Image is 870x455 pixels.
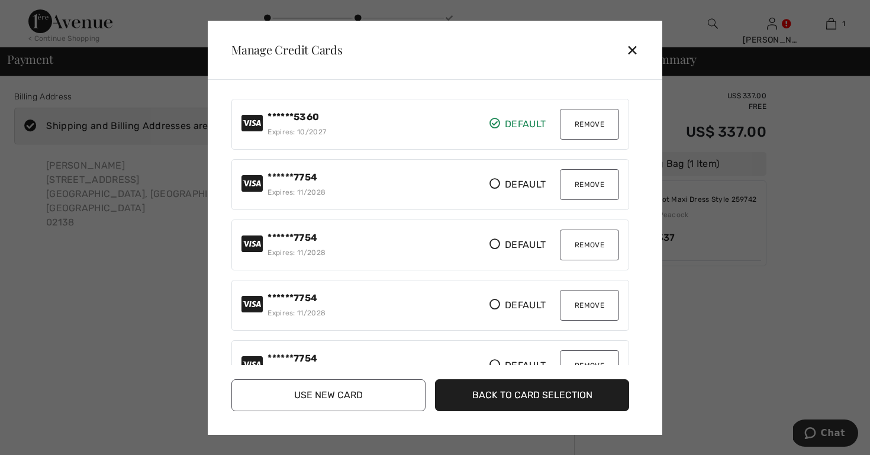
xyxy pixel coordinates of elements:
button: Back to Card Selection [435,379,629,411]
span: Default [489,238,546,252]
button: Remove [560,109,619,140]
button: Remove [560,169,619,200]
span: Expires: 11/2028 [268,309,326,317]
span: Default [489,117,546,131]
span: Default [489,178,546,192]
span: Default [489,298,546,312]
span: Default [489,359,546,373]
button: Remove [560,350,619,381]
span: Expires: 11/2028 [268,188,326,196]
button: Use New Card [231,379,426,411]
span: Chat [28,8,52,19]
button: Remove [560,290,619,321]
div: ✕ [626,37,648,62]
button: Remove [560,230,619,260]
span: Expires: 10/2027 [268,128,326,136]
span: Expires: 11/2028 [268,249,326,257]
div: Manage Credit Cards [222,44,343,56]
